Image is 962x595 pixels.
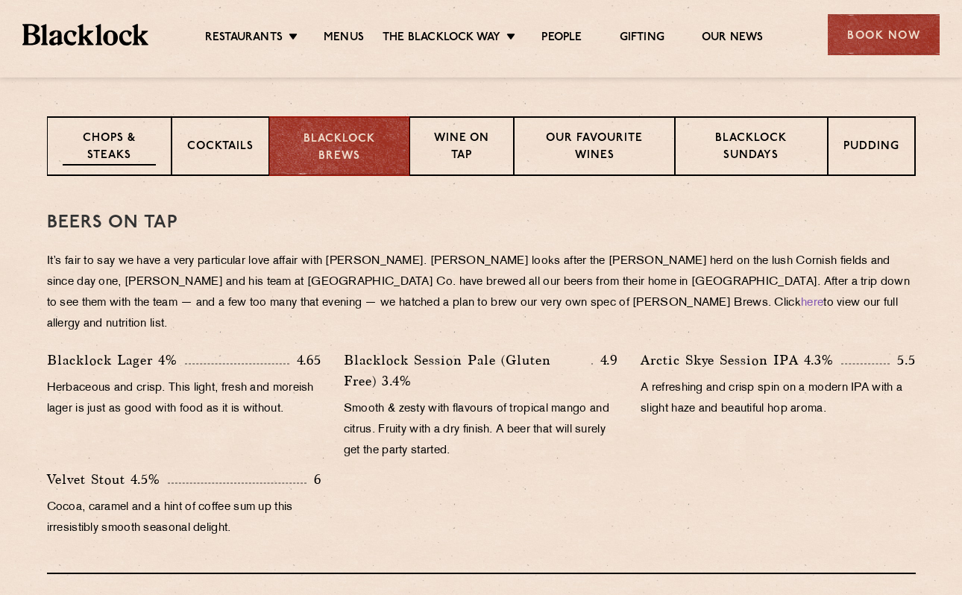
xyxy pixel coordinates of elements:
[344,399,618,462] p: Smooth & zesty with flavours of tropical mango and citrus. Fruity with a dry finish. A beer that ...
[828,14,940,55] div: Book Now
[47,350,185,371] p: Blacklock Lager 4%
[691,130,812,166] p: Blacklock Sundays
[541,31,582,47] a: People
[47,497,321,539] p: Cocoa, caramel and a hint of coffee sum up this irresistibly smooth seasonal delight.
[641,378,915,420] p: A refreshing and crisp spin on a modern IPA with a slight haze and beautiful hop aroma.
[641,350,841,371] p: Arctic Skye Session IPA 4.3%
[890,350,916,370] p: 5.5
[47,251,916,335] p: It’s fair to say we have a very particular love affair with [PERSON_NAME]. [PERSON_NAME] looks af...
[593,350,619,370] p: 4.9
[187,139,254,157] p: Cocktails
[22,24,148,45] img: BL_Textured_Logo-footer-cropped.svg
[205,31,283,47] a: Restaurants
[702,31,764,47] a: Our News
[324,31,364,47] a: Menus
[801,297,823,309] a: here
[344,350,591,391] p: Blacklock Session Pale (Gluten Free) 3.4%
[285,131,394,165] p: Blacklock Brews
[47,213,916,233] h3: Beers on tap
[47,378,321,420] p: Herbaceous and crisp. This light, fresh and moreish lager is just as good with food as it is with...
[383,31,500,47] a: The Blacklock Way
[843,139,899,157] p: Pudding
[529,130,659,166] p: Our favourite wines
[289,350,321,370] p: 4.65
[306,470,321,489] p: 6
[47,469,168,490] p: Velvet Stout 4.5%
[620,31,664,47] a: Gifting
[425,130,498,166] p: Wine on Tap
[63,130,156,166] p: Chops & Steaks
